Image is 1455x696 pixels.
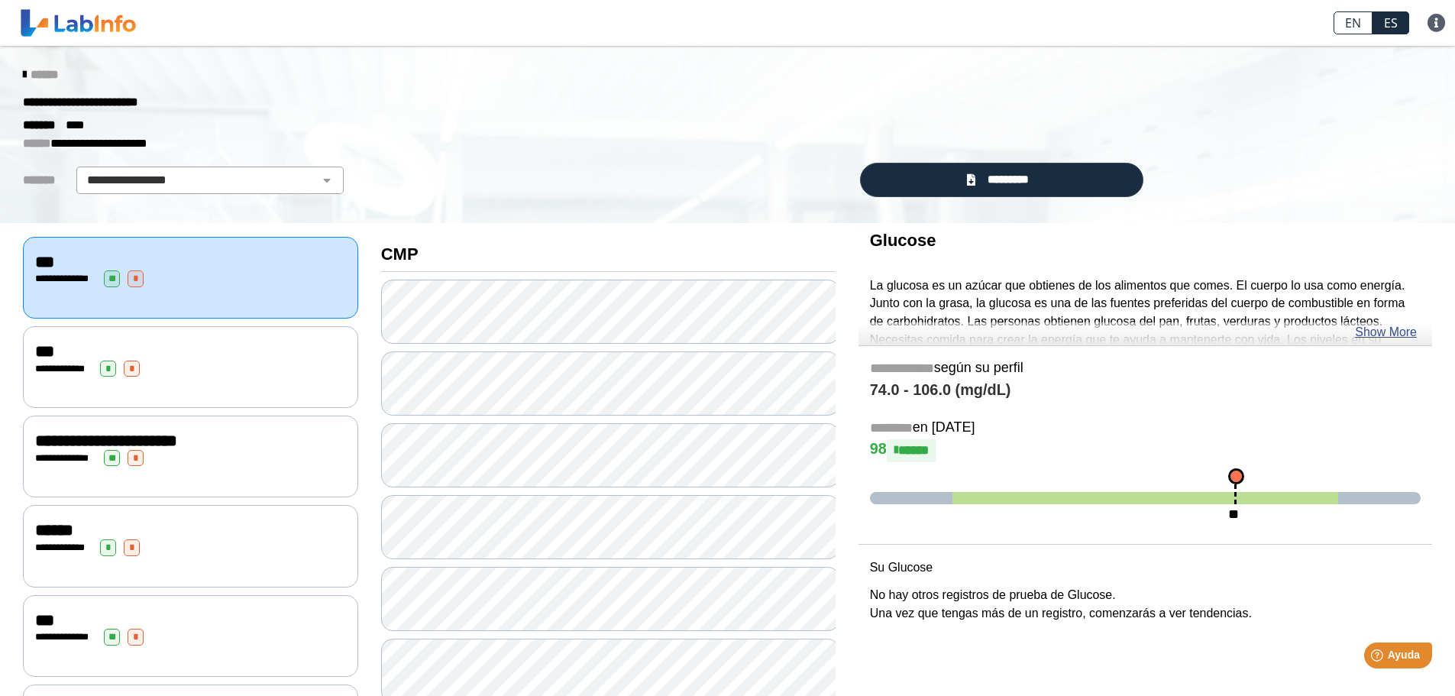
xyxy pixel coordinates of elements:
a: Show More [1355,323,1417,342]
a: EN [1334,11,1373,34]
h5: según su perfil [870,360,1421,377]
h4: 74.0 - 106.0 (mg/dL) [870,381,1421,400]
b: Glucose [870,231,936,250]
h4: 98 [870,439,1421,462]
h5: en [DATE] [870,419,1421,437]
b: CMP [381,244,419,264]
p: No hay otros registros de prueba de Glucose. Una vez que tengas más de un registro, comenzarás a ... [870,586,1421,623]
a: ES [1373,11,1409,34]
p: La glucosa es un azúcar que obtienes de los alimentos que comes. El cuerpo lo usa como energía. J... [870,277,1421,387]
p: Su Glucose [870,558,1421,577]
iframe: Help widget launcher [1319,636,1438,679]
